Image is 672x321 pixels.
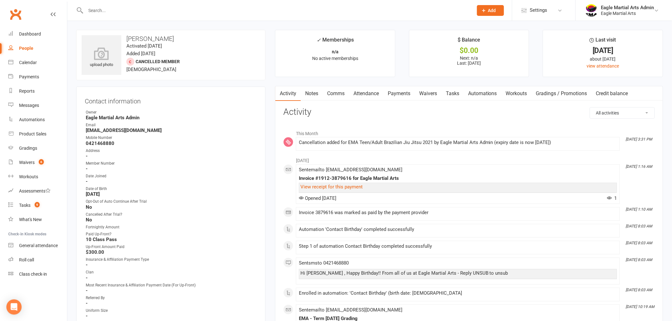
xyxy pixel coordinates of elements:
a: Calendar [8,56,67,70]
a: General attendance kiosk mode [8,239,67,253]
img: thumb_image1738041739.png [585,4,598,17]
i: [DATE] 8:03 AM [626,258,652,262]
span: 1 [607,195,617,201]
div: Memberships [317,36,354,48]
a: view attendance [587,63,619,69]
div: Product Sales [19,131,46,136]
a: View receipt for this payment [300,184,363,190]
div: Owner [86,109,257,115]
div: Assessments [19,188,50,193]
i: [DATE] 8:03 AM [626,224,652,228]
div: General attendance [19,243,58,248]
a: People [8,41,67,56]
div: Automation 'Contact Birthday' completed successfully [299,227,617,232]
div: Dashboard [19,31,41,36]
span: Sent sms to 0421468880 [299,260,349,266]
div: Opt-Out of Auto Continue After Trial [86,199,257,205]
div: Invoice 3879616 was marked as paid by the payment provider [299,210,617,215]
strong: - [86,179,257,184]
span: Cancelled member [136,59,180,64]
a: Tasks 9 [8,198,67,213]
a: Dashboard [8,27,67,41]
i: [DATE] 10:19 AM [626,305,655,309]
a: Notes [301,86,323,101]
div: Calendar [19,60,37,65]
div: Payments [19,74,39,79]
strong: 10 Class Pass [86,237,257,242]
strong: - [86,275,257,281]
input: Search... [84,6,469,15]
span: Sent email to [EMAIL_ADDRESS][DOMAIN_NAME] [299,307,402,313]
div: People [19,46,33,51]
div: Step 1 of automation Contact Birthday completed successfully [299,244,617,249]
div: Enrolled in automation: 'Contact Birthday' (birth date: [DEMOGRAPHIC_DATA] [299,291,617,296]
a: Clubworx [8,6,24,22]
a: Credit balance [592,86,633,101]
strong: - [86,288,257,293]
div: Referred By [86,295,257,301]
a: Payments [383,86,415,101]
div: Invoice #1912-3879616 for Eagle Martial Arts [299,176,617,181]
div: Uniform Size [86,308,257,314]
div: Most Recent Insurance & Affiliation Payment Date (For Up-Front) [86,282,257,288]
i: [DATE] 3:31 PM [626,137,652,141]
div: Insurance & Affiliation Payment Type [86,257,257,263]
a: Automations [8,113,67,127]
h3: [PERSON_NAME] [82,35,260,42]
div: $0.00 [415,47,523,54]
div: Roll call [19,257,34,262]
div: Tasks [19,203,30,208]
div: Cancelled After Trial? [86,212,257,218]
i: ✓ [317,37,321,43]
span: 9 [35,202,40,207]
a: Workouts [8,170,67,184]
a: Gradings / Promotions [532,86,592,101]
a: Automations [464,86,501,101]
span: No active memberships [312,56,358,61]
div: Waivers [19,160,35,165]
div: What's New [19,217,42,222]
span: Settings [530,3,548,17]
strong: [EMAIL_ADDRESS][DOMAIN_NAME] [86,128,257,133]
div: Messages [19,103,39,108]
div: Cancellation added for EMA Teen/Adult Brazilian Jiu Jitsu 2021 by Eagle Martial Arts Admin (expir... [299,140,617,145]
a: Attendance [349,86,383,101]
strong: No [86,217,257,223]
li: [DATE] [283,154,655,164]
div: Class check-in [19,272,47,277]
div: Date Joined [86,173,257,179]
div: Address [86,148,257,154]
strong: - [86,300,257,306]
a: Activity [275,86,301,101]
a: Waivers 6 [8,155,67,170]
strong: - [86,313,257,319]
strong: 0421468880 [86,141,257,146]
a: Payments [8,70,67,84]
span: [DEMOGRAPHIC_DATA] [126,67,176,72]
a: Messages [8,98,67,113]
div: Mobile Number [86,135,257,141]
a: Product Sales [8,127,67,141]
i: [DATE] 1:10 AM [626,207,652,212]
a: Workouts [501,86,532,101]
span: Opened [DATE] [299,195,336,201]
span: Add [488,8,496,13]
div: Fortnightly Amount [86,224,257,230]
div: $ Balance [458,36,480,47]
a: Waivers [415,86,441,101]
i: [DATE] 8:03 AM [626,288,652,292]
div: about [DATE] [549,56,657,62]
div: Up-Front Amount Paid [86,244,257,250]
div: Clan [86,269,257,275]
a: Gradings [8,141,67,155]
a: Comms [323,86,349,101]
div: Member Number [86,160,257,167]
div: Eagle Martial Arts Admin [601,5,654,10]
strong: Eagle Martial Arts Admin [86,115,257,121]
time: Activated [DATE] [126,43,162,49]
div: Reports [19,88,35,94]
div: Open Intercom Messenger [6,299,22,315]
div: Email [86,122,257,128]
button: Add [477,5,504,16]
i: [DATE] 1:16 AM [626,164,652,169]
